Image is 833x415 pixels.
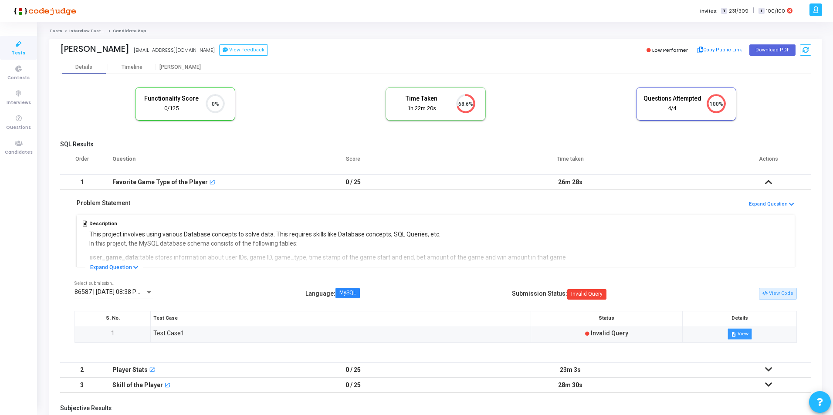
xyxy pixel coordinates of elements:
th: Question [104,150,291,175]
div: 0/125 [142,105,200,113]
h5: Time Taken [393,95,451,102]
div: [PERSON_NAME] [156,64,204,71]
mat-icon: open_in_new [164,383,170,389]
button: descriptionView [728,328,752,340]
h5: SQL Results [60,141,811,148]
p: This project involves using various Database concepts to solve data. This requires skills like Da... [89,230,566,248]
div: 1h 22m 20s [393,105,451,113]
th: S. No. [75,311,151,326]
h5: Subjective Results [60,405,811,412]
i: description [731,332,736,337]
td: 0 / 25 [291,362,415,378]
span: Candidates [5,149,33,156]
div: Details [75,64,92,71]
span: Questions [6,124,31,132]
button: Expand Question [85,263,143,272]
td: 1 [75,326,151,342]
a: Tests [49,28,62,34]
th: Details [683,311,797,326]
span: Low Performer [652,47,688,54]
td: 23m 3s [415,362,726,378]
span: 231/309 [729,7,748,15]
button: Expand Question [748,200,795,209]
span: T [721,8,727,14]
td: 2 [60,362,104,378]
th: Status [531,311,683,326]
td: Test Case1 [151,326,531,342]
img: logo [11,2,76,20]
th: Actions [725,150,811,175]
div: Submission Status: [512,287,606,301]
div: MySQL [339,290,356,296]
h5: Description [89,221,566,226]
td: 26m 28s [415,175,726,190]
h5: Questions Attempted [643,95,701,102]
span: 86587 | [DATE] 08:38 PM IST (Best) [74,288,170,295]
div: Player Stats [112,363,148,377]
button: View Code [759,288,797,299]
div: Skill of the Player [112,378,163,392]
div: [PERSON_NAME] [60,44,129,54]
span: Tests [12,50,25,57]
button: Download PDF [749,44,796,56]
div: [EMAIL_ADDRESS][DOMAIN_NAME] [134,47,215,54]
span: I [759,8,764,14]
a: Interview Test Case 4 - Player Churn Prediction (AI/ML) [69,28,188,34]
label: Invites: [700,7,718,15]
th: Order [60,150,104,175]
th: Test Case [151,311,531,326]
th: Time taken [415,150,726,175]
nav: breadcrumb [49,28,822,34]
h5: Functionality Score [142,95,200,102]
td: 0 / 25 [291,175,415,190]
button: View Feedback [219,44,268,56]
td: 3 [60,378,104,393]
div: Favorite Game Type of the Player [112,175,208,189]
div: Language : [305,287,360,301]
mat-icon: open_in_new [209,180,215,186]
th: Score [291,150,415,175]
td: 0 / 25 [291,378,415,393]
span: Candidate Report [113,28,153,34]
mat-icon: open_in_new [149,368,155,374]
span: | [753,6,754,15]
span: Contests [7,74,30,82]
div: 4/4 [643,105,701,113]
span: Interviews [7,99,31,107]
span: Invalid Query [591,330,628,337]
h5: Problem Statement [77,199,130,207]
div: Timeline [122,64,142,71]
span: Invalid Query [567,289,606,300]
button: Copy Public Link [695,44,745,57]
td: 1 [60,175,104,190]
span: 100/100 [766,7,785,15]
td: 28m 30s [415,378,726,393]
